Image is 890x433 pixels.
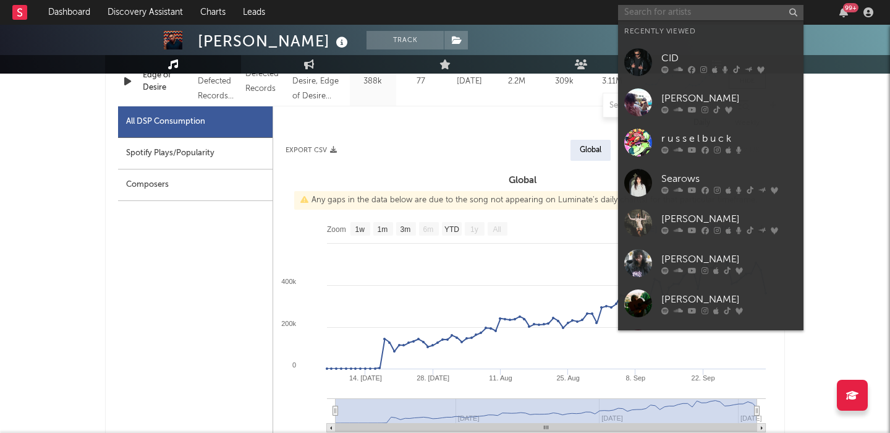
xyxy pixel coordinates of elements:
text: 1y [470,225,478,234]
text: 0 [292,361,296,369]
div: [DATE] [449,75,490,88]
a: CID [618,42,803,82]
a: [PERSON_NAME] [618,324,803,364]
div: Edge of Desire, Edge of Desire ([PERSON_NAME] & Serve Cold Remix) [292,59,347,104]
div: All DSP Consumption [126,114,205,129]
button: Export CSV [286,147,337,154]
text: [DATE] [740,414,762,422]
div: 309k [544,75,585,88]
div: [PERSON_NAME] [661,212,797,226]
a: [PERSON_NAME] [618,82,803,122]
text: Zoom [327,225,346,234]
div: Recently Viewed [624,24,797,39]
button: Track [367,31,444,49]
a: [PERSON_NAME] [618,203,803,243]
div: 2.2M [496,75,538,88]
input: Search by song name or URL [603,101,734,111]
div: [PERSON_NAME] [661,91,797,106]
a: Searows [618,163,803,203]
text: 200k [281,320,296,327]
button: 99+ [839,7,848,17]
div: r u s s e l b u c k [661,131,797,146]
text: 28. [DATE] [417,374,449,382]
div: 388k [353,75,393,88]
div: Defected Records [245,67,286,96]
a: [PERSON_NAME] [618,243,803,283]
text: 22. Sep [692,374,715,382]
div: All DSP Consumption [118,106,273,138]
div: Any gaps in the data below are due to the song not appearing on Luminate's daily chart(s) for tha... [294,191,763,210]
div: [PERSON_NAME] [661,292,797,307]
a: r u s s e l b u c k [618,122,803,163]
text: 400k [281,278,296,285]
a: [PERSON_NAME] [618,283,803,324]
div: Searows [661,171,797,186]
div: CID [661,51,797,66]
text: 1w [355,225,365,234]
div: 3.11M [591,75,633,88]
text: 11. Aug [489,374,512,382]
text: 25. Aug [556,374,579,382]
div: 77 [399,75,443,88]
div: 99 + [843,3,858,12]
div: Global [580,143,601,158]
text: All [493,225,501,234]
div: 2025 Defected Records Limited [198,59,239,104]
text: 1m [378,225,388,234]
text: 8. Sep [625,374,645,382]
text: 6m [423,225,434,234]
div: [PERSON_NAME] [198,31,351,51]
div: Composers [118,169,273,201]
a: Edge of Desire [143,69,192,93]
div: Spotify Plays/Popularity [118,138,273,169]
div: [PERSON_NAME] [661,252,797,267]
h3: Global [273,173,772,188]
text: 14. [DATE] [349,374,382,382]
input: Search for artists [618,5,803,20]
text: YTD [444,225,459,234]
text: 3m [400,225,411,234]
